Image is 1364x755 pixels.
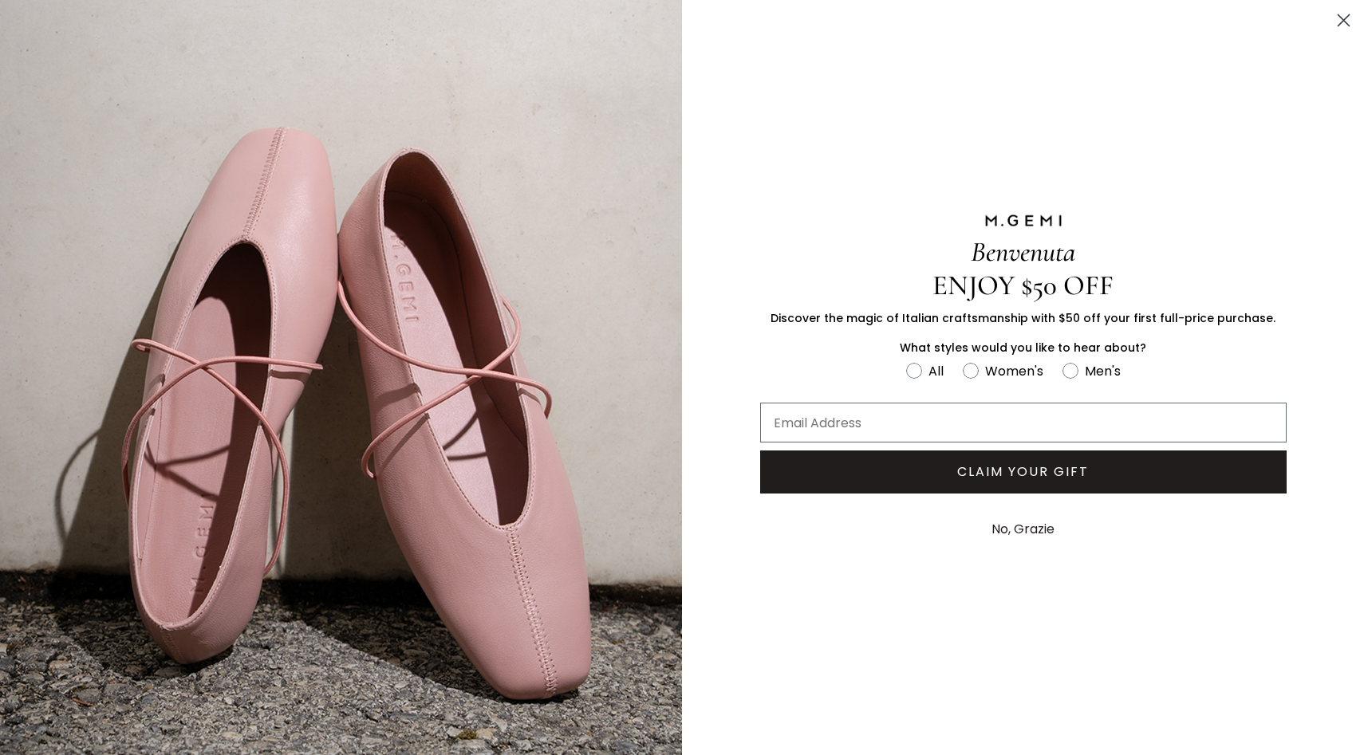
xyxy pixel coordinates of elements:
[985,361,1043,381] div: Women's
[1330,6,1358,34] button: Close dialog
[971,235,1075,269] span: Benvenuta
[900,340,1146,356] span: What styles would you like to hear about?
[984,509,1062,549] button: No, Grazie
[771,310,1275,326] span: Discover the magic of Italian craftsmanship with $50 off your first full-price purchase.
[984,214,1063,228] img: M.GEMI
[1085,361,1121,381] div: Men's
[760,450,1287,494] button: CLAIM YOUR GIFT
[928,361,944,381] div: All
[932,269,1114,302] span: ENJOY $50 OFF
[760,403,1287,442] input: Email Address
